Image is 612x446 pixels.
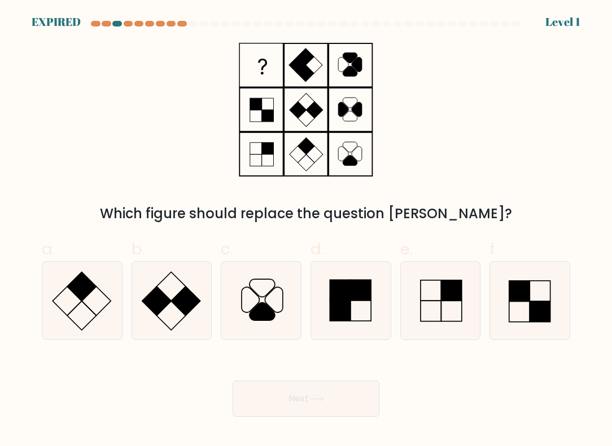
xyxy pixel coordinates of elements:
[49,204,563,224] div: Which figure should replace the question [PERSON_NAME]?
[132,238,145,260] span: b.
[42,238,55,260] span: a.
[233,381,379,417] button: Next
[545,14,580,30] div: Level 1
[32,14,81,30] div: EXPIRED
[400,238,413,260] span: e.
[221,238,233,260] span: c.
[489,238,497,260] span: f.
[311,238,324,260] span: d.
